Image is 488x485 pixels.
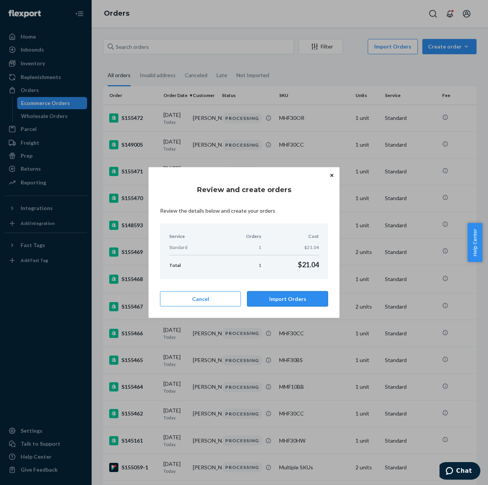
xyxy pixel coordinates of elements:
td: Total [169,255,220,270]
th: Service [169,233,220,244]
th: Orders [220,233,262,244]
td: $21.04 [261,255,319,270]
td: 1 [220,244,262,255]
button: Cancel [160,291,241,306]
h4: Review and create orders [160,185,328,195]
p: Review the details below and create your orders [160,207,328,215]
button: Import Orders [247,291,328,306]
td: Standard [169,244,220,255]
th: Cost [261,233,319,244]
td: $21.04 [261,244,319,255]
td: 1 [220,255,262,270]
button: Close [328,171,336,179]
span: Chat [17,5,32,12]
